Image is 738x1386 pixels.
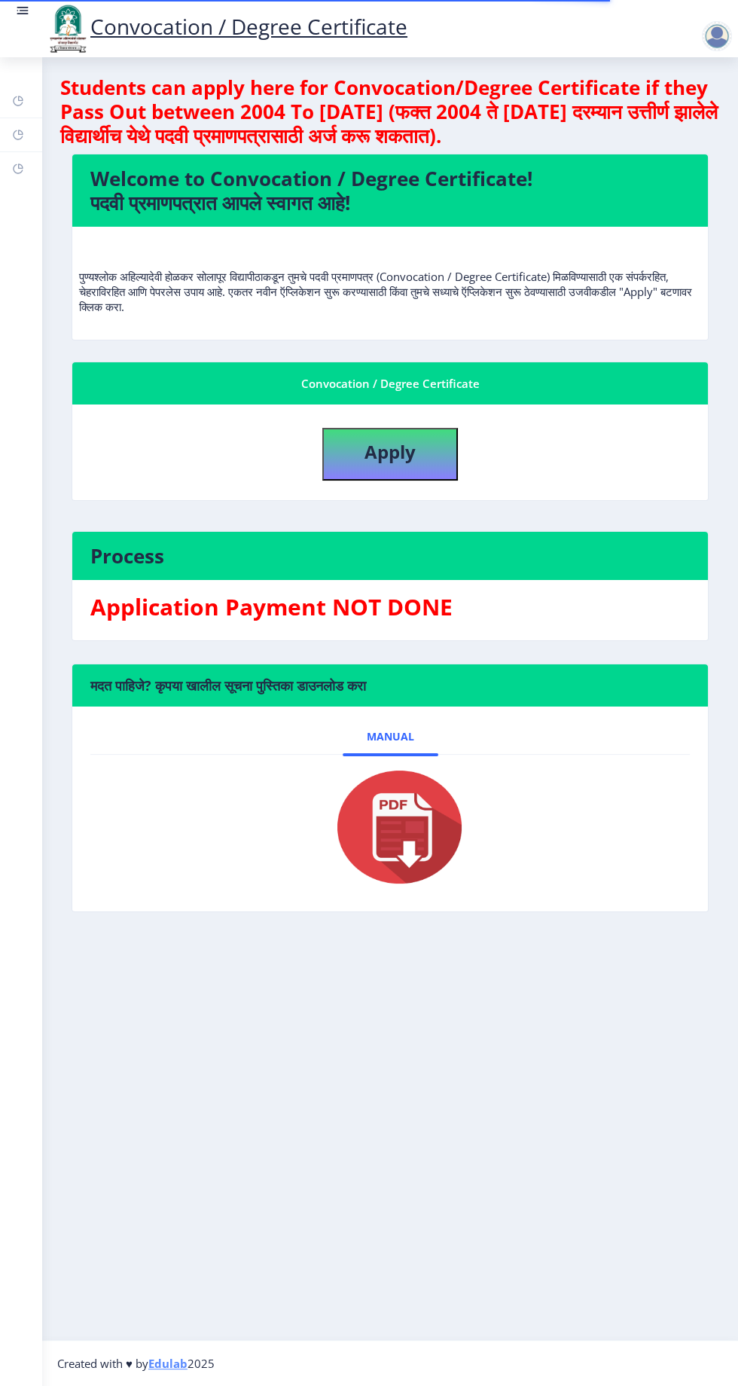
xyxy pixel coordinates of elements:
h3: Application Payment NOT DONE [90,592,690,622]
a: Manual [343,719,438,755]
div: Convocation / Degree Certificate [90,374,690,392]
span: Manual [367,731,414,743]
span: Created with ♥ by 2025 [57,1356,215,1371]
h4: Students can apply here for Convocation/Degree Certificate if they Pass Out between 2004 To [DATE... [60,75,720,148]
b: Apply [364,439,416,464]
h6: मदत पाहिजे? कृपया खालील सूचना पुस्तिका डाउनलोड करा [90,676,690,695]
button: Apply [322,428,458,481]
a: Edulab [148,1356,188,1371]
p: पुण्यश्लोक अहिल्यादेवी होळकर सोलापूर विद्यापीठाकडून तुमचे पदवी प्रमाणपत्र (Convocation / Degree C... [79,239,701,314]
img: logo [45,3,90,54]
a: Convocation / Degree Certificate [45,12,407,41]
img: pdf.png [315,767,465,887]
h4: Process [90,544,690,568]
h4: Welcome to Convocation / Degree Certificate! पदवी प्रमाणपत्रात आपले स्वागत आहे! [90,166,690,215]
